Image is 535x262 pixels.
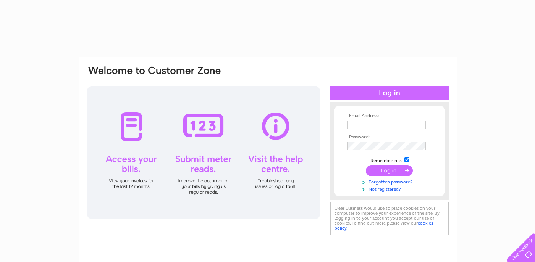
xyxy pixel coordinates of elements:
[347,185,434,192] a: Not registered?
[345,135,434,140] th: Password:
[345,113,434,119] th: Email Address:
[345,156,434,164] td: Remember me?
[335,220,433,231] a: cookies policy
[347,178,434,185] a: Forgotten password?
[330,202,449,235] div: Clear Business would like to place cookies on your computer to improve your experience of the sit...
[366,165,413,176] input: Submit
